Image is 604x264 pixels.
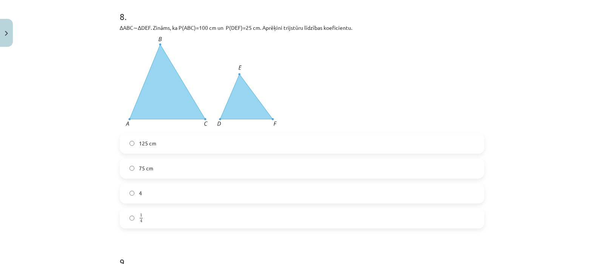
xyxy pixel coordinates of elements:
[140,214,142,217] span: 1
[129,191,134,196] input: 4
[120,24,484,32] p: ΔABC∼ΔDEF. Zināms, ka P(ABC)=100 cm un P(DEF)=25 cm. Aprēķini trijstūru līdzības koeficientu.
[139,164,153,172] span: 75 cm
[140,219,142,222] span: 4
[139,139,156,147] span: 125 cm
[129,166,134,171] input: 75 cm
[129,141,134,146] input: 125 cm
[139,189,142,197] span: 4
[5,31,8,36] img: icon-close-lesson-0947bae3869378f0d4975bcd49f059093ad1ed9edebbc8119c70593378902aed.svg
